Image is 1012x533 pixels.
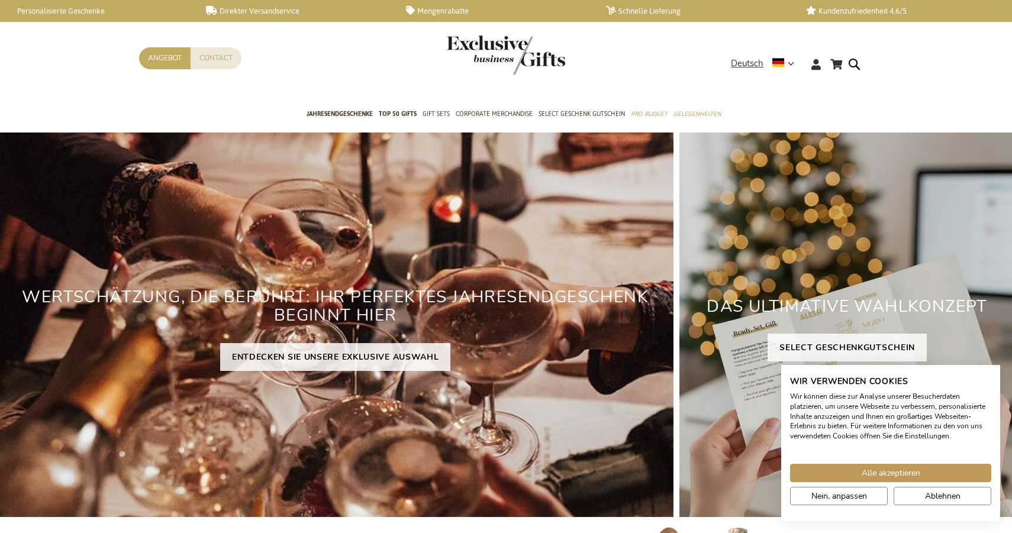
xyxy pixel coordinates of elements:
a: store logo [447,35,506,75]
button: Alle verweigern cookies [894,487,991,505]
p: Wir können diese zur Analyse unserer Besucherdaten platzieren, um unsere Webseite zu verbessern, ... [790,392,991,441]
a: Mengenrabatte [406,6,587,16]
a: Contact [191,47,241,69]
a: Schnelle Lieferung [606,6,787,16]
span: Jahresendgeschenke [307,108,373,120]
span: Corporate Merchandise [456,108,533,120]
span: Gift Sets [423,108,450,120]
img: Exclusive Business gifts logo [447,35,565,75]
a: Kundenzufriedenheit 4,6/5 [806,6,987,16]
span: Deutsch [731,57,763,70]
span: Pro Budget [631,108,668,120]
span: TOP 50 Gifts [379,108,417,120]
a: Angebot [139,47,191,69]
a: Personalisierte Geschenke [6,6,187,16]
span: Alle akzeptieren [862,467,920,479]
button: Akzeptieren Sie alle cookies [790,464,991,482]
h2: Wir verwenden Cookies [790,376,991,387]
span: Nein, anpassen [811,490,867,502]
a: Direkter Versandservice [206,6,387,16]
button: cookie Einstellungen anpassen [790,487,888,505]
a: SELECT GESCHENKGUTSCHEIN [768,334,927,361]
span: Select Geschenk Gutschein [539,108,625,120]
span: Ablehnen [925,490,961,502]
a: ENTDECKEN SIE UNSERE EXKLUSIVE AUSWAHL [220,343,451,371]
span: Gelegenheiten [673,108,721,120]
div: Deutsch [731,57,802,70]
